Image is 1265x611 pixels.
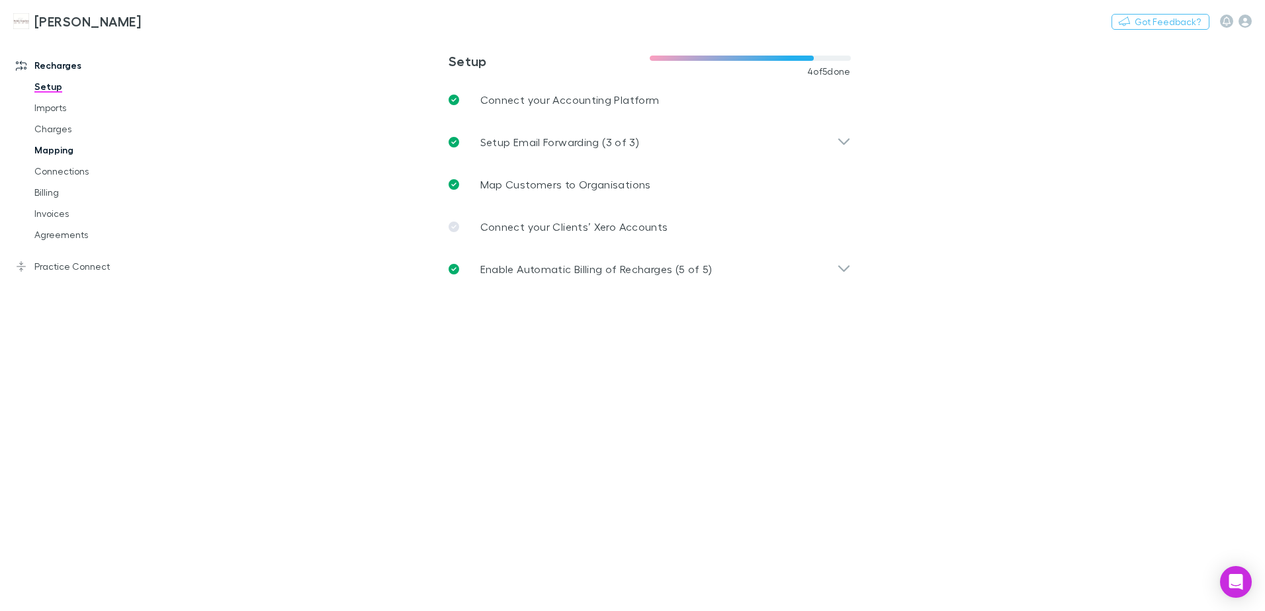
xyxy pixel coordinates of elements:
div: Setup Email Forwarding (3 of 3) [438,121,861,163]
h3: Setup [449,53,650,69]
a: [PERSON_NAME] [5,5,149,37]
span: 4 of 5 done [807,66,851,77]
a: Connect your Accounting Platform [438,79,861,121]
a: Connections [21,161,179,182]
div: Enable Automatic Billing of Recharges (5 of 5) [438,248,861,290]
div: Open Intercom Messenger [1220,566,1252,598]
a: Mapping [21,140,179,161]
a: Map Customers to Organisations [438,163,861,206]
img: Hales Douglass's Logo [13,13,29,29]
a: Setup [21,76,179,97]
p: Setup Email Forwarding (3 of 3) [480,134,639,150]
button: Got Feedback? [1112,14,1209,30]
a: Recharges [3,55,179,76]
h3: [PERSON_NAME] [34,13,141,29]
a: Invoices [21,203,179,224]
a: Connect your Clients’ Xero Accounts [438,206,861,248]
p: Enable Automatic Billing of Recharges (5 of 5) [480,261,713,277]
p: Connect your Accounting Platform [480,92,660,108]
a: Charges [21,118,179,140]
a: Practice Connect [3,256,179,277]
a: Agreements [21,224,179,245]
a: Imports [21,97,179,118]
p: Map Customers to Organisations [480,177,651,192]
p: Connect your Clients’ Xero Accounts [480,219,668,235]
a: Billing [21,182,179,203]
